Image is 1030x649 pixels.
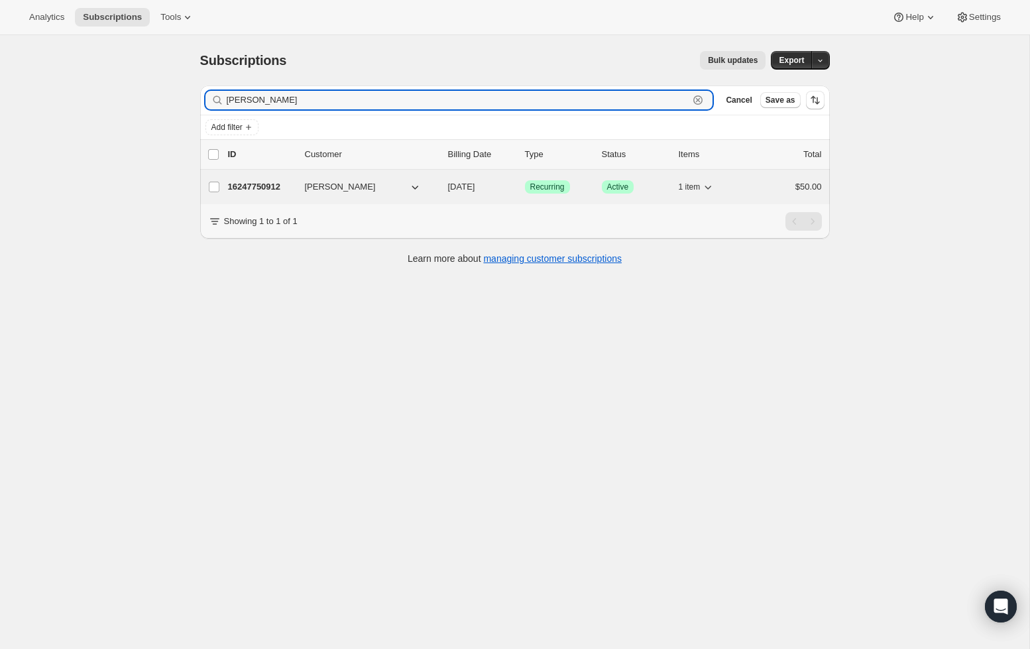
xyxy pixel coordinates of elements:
[771,51,812,70] button: Export
[448,148,514,161] p: Billing Date
[224,215,298,228] p: Showing 1 to 1 of 1
[205,119,258,135] button: Add filter
[228,148,294,161] p: ID
[679,182,701,192] span: 1 item
[228,178,822,196] div: 16247750912[PERSON_NAME][DATE]SuccessRecurringSuccessActive1 item$50.00
[21,8,72,27] button: Analytics
[305,180,376,194] span: [PERSON_NAME]
[448,182,475,192] span: [DATE]
[525,148,591,161] div: Type
[884,8,944,27] button: Help
[700,51,766,70] button: Bulk updates
[297,176,429,198] button: [PERSON_NAME]
[160,12,181,23] span: Tools
[602,148,668,161] p: Status
[483,253,622,264] a: managing customer subscriptions
[607,182,629,192] span: Active
[726,95,752,105] span: Cancel
[760,92,801,108] button: Save as
[29,12,64,23] span: Analytics
[408,252,622,265] p: Learn more about
[779,55,804,66] span: Export
[969,12,1001,23] span: Settings
[720,92,757,108] button: Cancel
[200,53,287,68] span: Subscriptions
[530,182,565,192] span: Recurring
[152,8,202,27] button: Tools
[785,212,822,231] nav: Pagination
[211,122,243,133] span: Add filter
[806,91,825,109] button: Sort the results
[75,8,150,27] button: Subscriptions
[679,178,715,196] button: 1 item
[305,148,437,161] p: Customer
[803,148,821,161] p: Total
[948,8,1009,27] button: Settings
[679,148,745,161] div: Items
[691,93,705,107] button: Clear
[83,12,142,23] span: Subscriptions
[227,91,689,109] input: Filter subscribers
[766,95,795,105] span: Save as
[905,12,923,23] span: Help
[228,180,294,194] p: 16247750912
[985,591,1017,622] div: Open Intercom Messenger
[708,55,758,66] span: Bulk updates
[228,148,822,161] div: IDCustomerBilling DateTypeStatusItemsTotal
[795,182,822,192] span: $50.00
